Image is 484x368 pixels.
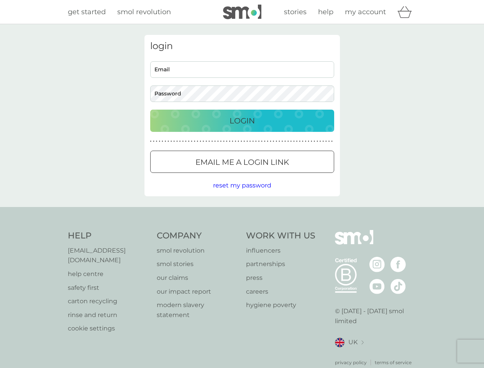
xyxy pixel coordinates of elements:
[150,151,334,173] button: Email me a login link
[246,300,315,310] a: hygiene poverty
[302,140,304,143] p: ●
[246,230,315,242] h4: Work With Us
[68,324,149,333] a: cookie settings
[157,259,238,269] a: smol stories
[369,279,385,294] img: visit the smol Youtube page
[335,306,417,326] p: © [DATE] - [DATE] smol limited
[335,230,373,256] img: smol
[220,140,222,143] p: ●
[159,140,160,143] p: ●
[157,287,238,297] p: our impact report
[68,230,149,242] h4: Help
[188,140,190,143] p: ●
[212,140,213,143] p: ●
[361,340,364,345] img: select a new location
[293,140,295,143] p: ●
[261,140,263,143] p: ●
[322,140,324,143] p: ●
[284,140,286,143] p: ●
[232,140,233,143] p: ●
[157,246,238,256] a: smol revolution
[335,338,345,347] img: UK flag
[156,140,158,143] p: ●
[287,140,289,143] p: ●
[68,296,149,306] a: carton recycling
[162,140,163,143] p: ●
[195,156,289,168] p: Email me a login link
[369,257,385,272] img: visit the smol Instagram page
[290,140,292,143] p: ●
[150,140,152,143] p: ●
[68,246,149,265] a: [EMAIL_ADDRESS][DOMAIN_NAME]
[214,140,216,143] p: ●
[284,8,307,16] span: stories
[238,140,239,143] p: ●
[203,140,204,143] p: ●
[279,140,280,143] p: ●
[229,140,230,143] p: ●
[179,140,181,143] p: ●
[197,140,199,143] p: ●
[276,140,277,143] p: ●
[246,259,315,269] a: partnerships
[390,279,406,294] img: visit the smol Tiktok page
[68,8,106,16] span: get started
[335,359,367,366] a: privacy policy
[348,337,358,347] span: UK
[375,359,412,366] a: terms of service
[223,5,261,19] img: smol
[230,115,255,127] p: Login
[325,140,327,143] p: ●
[267,140,269,143] p: ●
[345,7,386,18] a: my account
[176,140,178,143] p: ●
[282,140,283,143] p: ●
[171,140,172,143] p: ●
[223,140,225,143] p: ●
[270,140,271,143] p: ●
[246,140,248,143] p: ●
[157,273,238,283] p: our claims
[255,140,257,143] p: ●
[68,269,149,279] a: help centre
[252,140,254,143] p: ●
[390,257,406,272] img: visit the smol Facebook page
[299,140,300,143] p: ●
[226,140,228,143] p: ●
[165,140,166,143] p: ●
[217,140,219,143] p: ●
[246,273,315,283] a: press
[200,140,201,143] p: ●
[317,140,318,143] p: ●
[153,140,154,143] p: ●
[249,140,251,143] p: ●
[246,287,315,297] p: careers
[264,140,266,143] p: ●
[68,283,149,293] a: safety first
[284,7,307,18] a: stories
[150,110,334,132] button: Login
[258,140,260,143] p: ●
[311,140,312,143] p: ●
[244,140,245,143] p: ●
[191,140,192,143] p: ●
[318,7,333,18] a: help
[296,140,298,143] p: ●
[345,8,386,16] span: my account
[68,310,149,320] p: rinse and return
[157,300,238,320] a: modern slavery statement
[305,140,307,143] p: ●
[213,182,271,189] span: reset my password
[318,8,333,16] span: help
[194,140,195,143] p: ●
